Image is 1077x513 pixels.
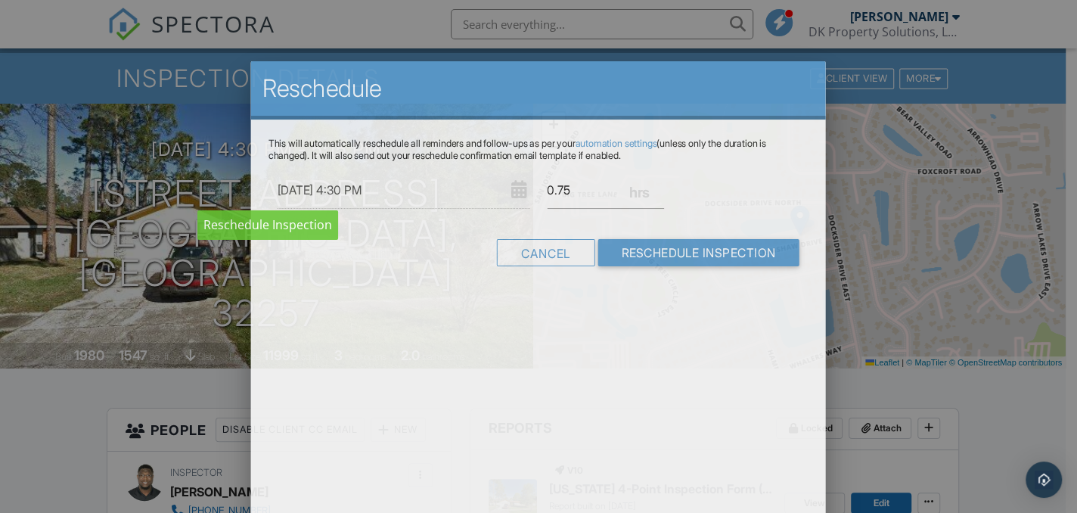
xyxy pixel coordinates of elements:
h2: Reschedule [262,73,814,104]
p: This will automatically reschedule all reminders and follow-ups as per your (unless only the dura... [268,138,809,162]
a: automation settings [576,138,657,149]
div: Open Intercom Messenger [1026,462,1062,498]
input: Reschedule Inspection [598,239,799,266]
div: Cancel [497,239,595,266]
